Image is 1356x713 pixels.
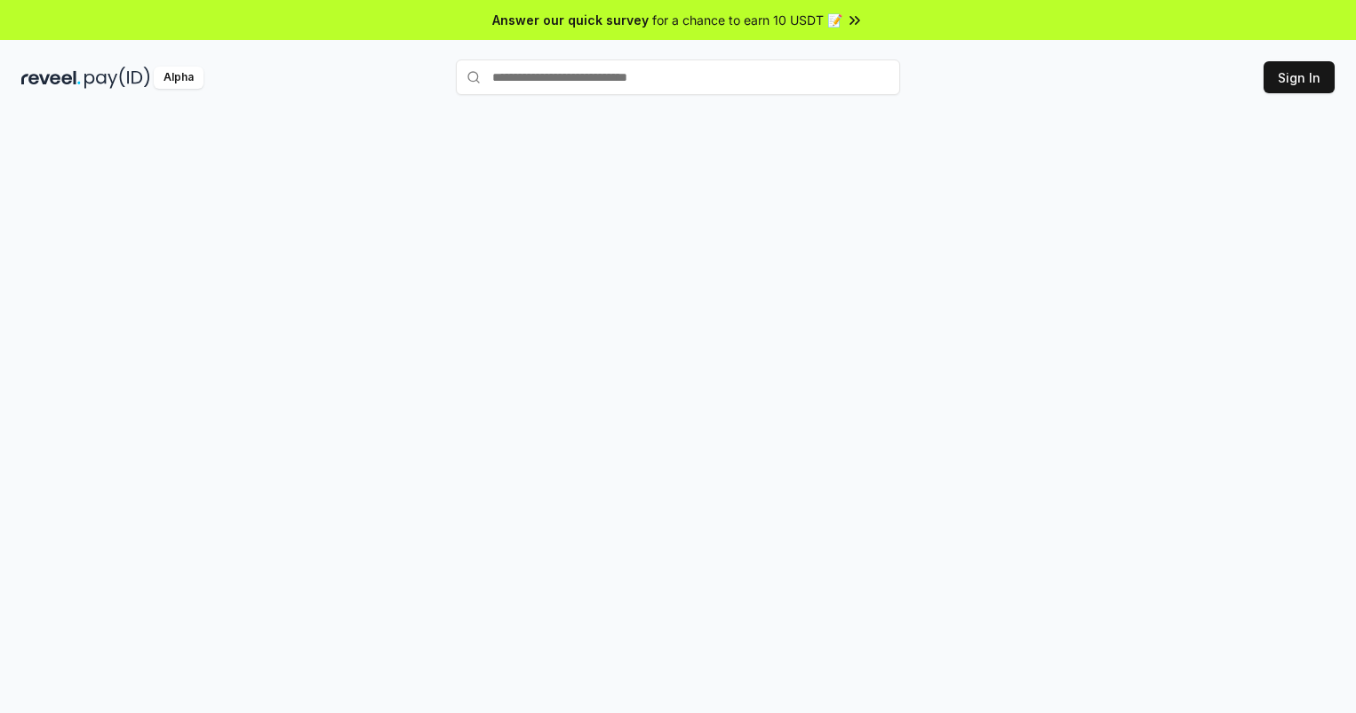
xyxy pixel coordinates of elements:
img: pay_id [84,67,150,89]
img: reveel_dark [21,67,81,89]
span: Answer our quick survey [492,11,649,29]
div: Alpha [154,67,203,89]
button: Sign In [1264,61,1335,93]
span: for a chance to earn 10 USDT 📝 [652,11,842,29]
